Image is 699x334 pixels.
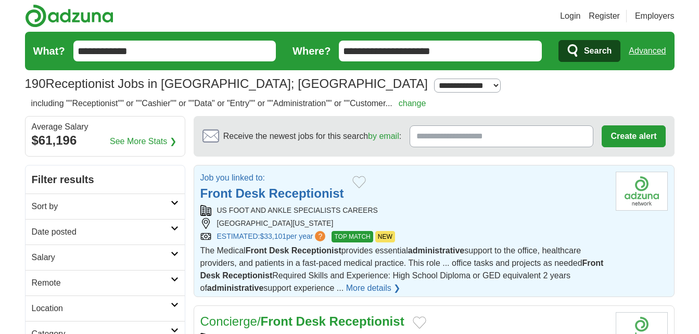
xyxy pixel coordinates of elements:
[32,277,171,289] h2: Remote
[246,246,267,255] strong: Front
[26,270,185,296] a: Remote
[32,131,179,150] div: $61,196
[352,176,366,188] button: Add to favorite jobs
[217,231,328,242] a: ESTIMATED:$33,101per year?
[200,205,607,216] div: US FOOT AND ANKLE SPECIALISTS CAREERS
[32,251,171,264] h2: Salary
[32,200,171,213] h2: Sort by
[31,97,426,110] h2: including ""Receptionist"" or ""Cashier"" or ""Data" or "Entry"" or ""Administration"" or ""Custo...
[291,246,341,255] strong: Receptionist
[582,259,604,267] strong: Front
[315,231,325,241] span: ?
[200,172,344,184] p: Job you linked to:
[560,10,580,22] a: Login
[25,74,46,93] span: 190
[332,231,373,242] span: TOP MATCH
[26,194,185,219] a: Sort by
[616,172,668,211] img: Company logo
[200,218,607,229] div: [GEOGRAPHIC_DATA][US_STATE]
[33,43,65,59] label: What?
[413,316,426,329] button: Add to favorite jobs
[32,302,171,315] h2: Location
[589,10,620,22] a: Register
[32,123,179,131] div: Average Salary
[26,296,185,321] a: Location
[399,99,426,108] a: change
[269,186,344,200] strong: Receptionist
[200,271,220,280] strong: Desk
[635,10,675,22] a: Employers
[200,186,232,200] strong: Front
[207,284,263,292] strong: administrative
[602,125,665,147] button: Create alert
[223,130,401,143] span: Receive the newest jobs for this search :
[260,232,286,240] span: $33,101
[293,43,331,59] label: Where?
[26,165,185,194] h2: Filter results
[222,271,272,280] strong: Receptionist
[110,135,176,148] a: See More Stats ❯
[32,226,171,238] h2: Date posted
[558,40,620,62] button: Search
[200,186,344,200] a: Front Desk Receptionist
[200,314,404,328] a: Concierge/Front Desk Receptionist
[200,246,604,292] span: The Medical provides essential support to the office, healthcare providers, and patients in a fas...
[346,282,401,294] a: More details ❯
[368,132,399,140] a: by email
[261,314,293,328] strong: Front
[408,246,464,255] strong: administrative
[584,41,612,61] span: Search
[26,245,185,270] a: Salary
[235,186,265,200] strong: Desk
[269,246,289,255] strong: Desk
[329,314,404,328] strong: Receptionist
[26,219,185,245] a: Date posted
[375,231,395,242] span: NEW
[25,76,428,91] h1: Receptionist Jobs in [GEOGRAPHIC_DATA]; [GEOGRAPHIC_DATA]
[25,4,113,28] img: Adzuna logo
[296,314,326,328] strong: Desk
[629,41,666,61] a: Advanced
